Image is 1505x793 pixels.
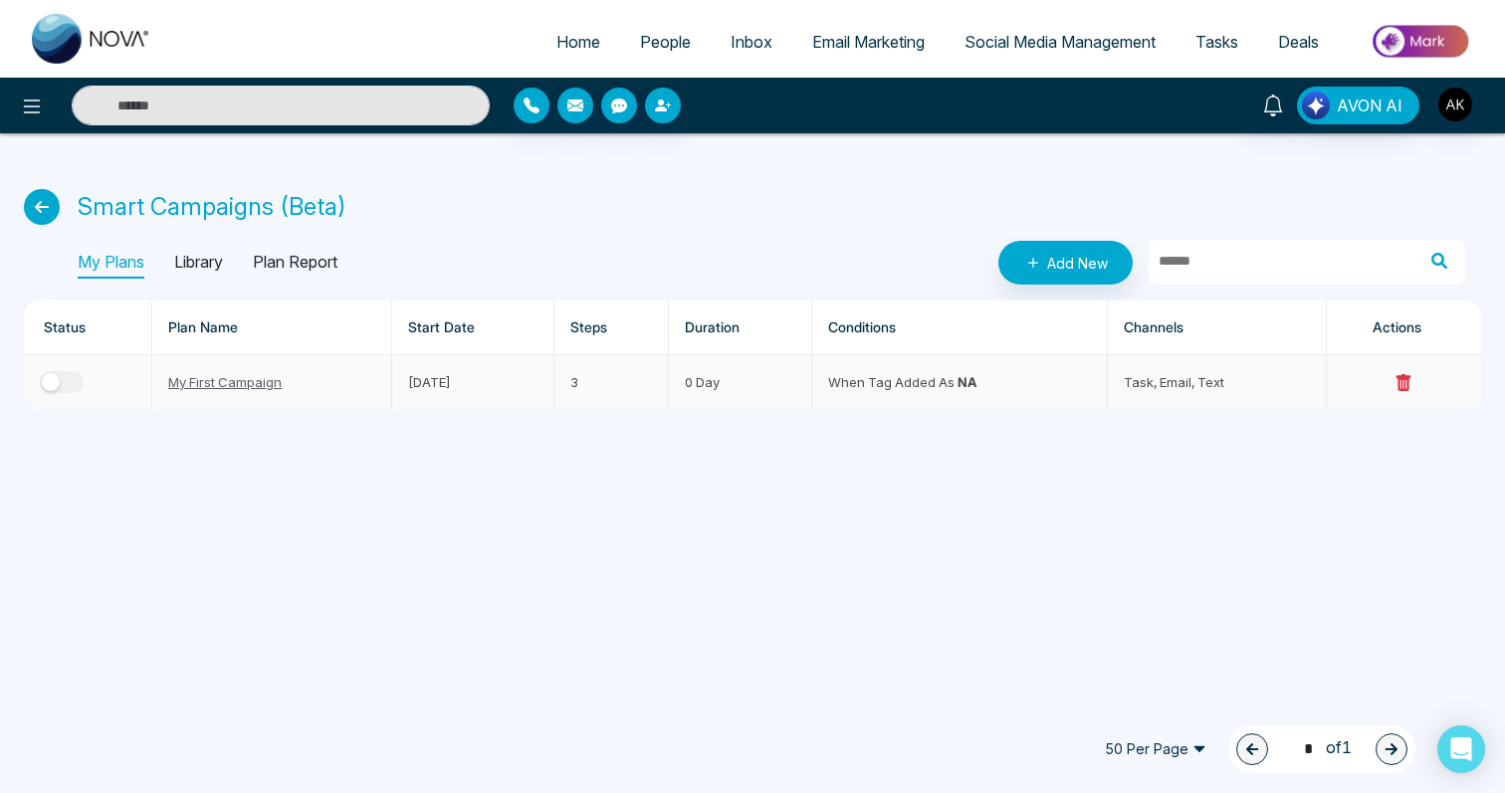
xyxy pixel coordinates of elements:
[554,300,669,355] th: Steps
[1437,725,1485,773] div: Open Intercom Messenger
[812,355,1109,409] td: When tag added as
[556,32,600,52] span: Home
[711,23,792,61] a: Inbox
[958,374,976,390] strong: NA
[168,374,282,390] a: My First Campaign
[998,241,1133,285] a: Add New
[392,355,555,409] td: [DATE]
[812,300,1109,355] th: Conditions
[537,23,620,61] a: Home
[792,23,945,61] a: Email Marketing
[669,355,812,409] td: 0 Day
[253,247,337,279] p: Plan Report
[174,247,223,279] p: Library
[1091,733,1220,765] span: 50 Per Page
[1258,23,1339,61] a: Deals
[152,300,391,355] th: Plan Name
[1438,88,1472,121] img: User Avatar
[1349,19,1493,64] img: Market-place.gif
[24,300,152,355] th: Status
[78,247,144,279] p: My Plans
[1108,300,1326,355] th: Channels
[392,300,555,355] th: Start Date
[1327,300,1481,355] th: Actions
[1337,94,1402,117] span: AVON AI
[731,32,772,52] span: Inbox
[945,23,1176,61] a: Social Media Management
[1176,23,1258,61] a: Tasks
[1302,92,1330,119] img: Lead Flow
[965,32,1156,52] span: Social Media Management
[32,14,151,64] img: Nova CRM Logo
[669,300,812,355] th: Duration
[1297,87,1419,124] button: AVON AI
[78,189,346,225] p: Smart Campaigns (Beta)
[554,355,669,409] td: 3
[1278,32,1319,52] span: Deals
[1292,735,1352,762] span: of 1
[1108,355,1326,409] td: task, email, text
[1195,32,1238,52] span: Tasks
[812,32,925,52] span: Email Marketing
[640,32,691,52] span: People
[620,23,711,61] a: People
